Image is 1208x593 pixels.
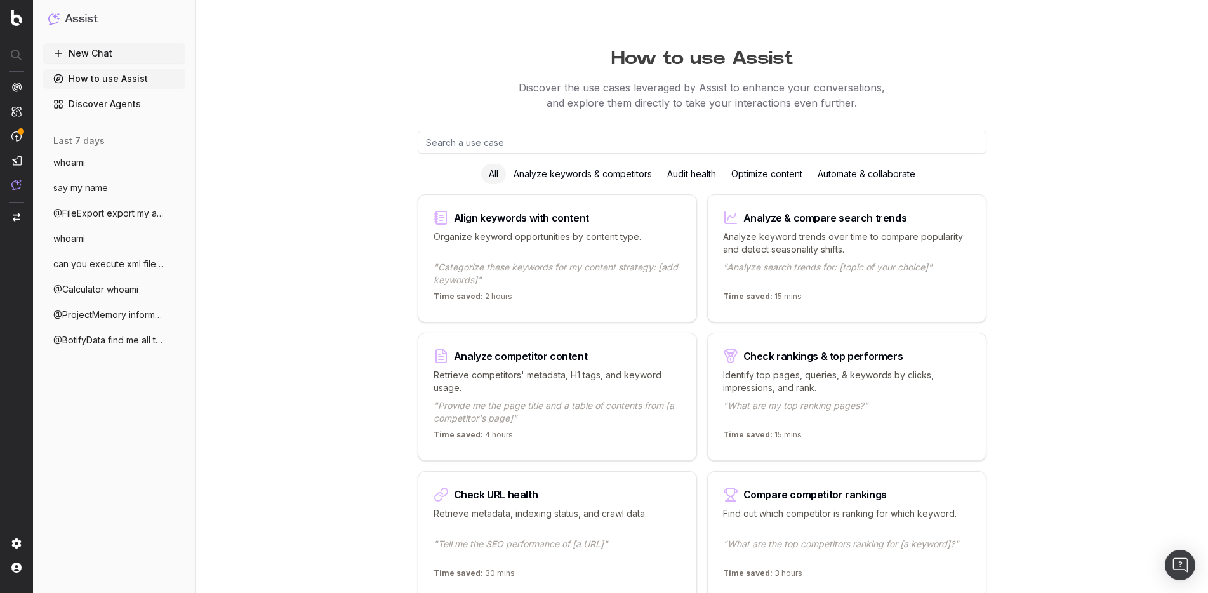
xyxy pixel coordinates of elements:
[723,538,971,563] p: "What are the top competitors ranking for [a keyword]?"
[481,164,506,184] div: All
[723,430,773,439] span: Time saved:
[434,261,681,286] p: "Categorize these keywords for my content strategy: [add keywords]"
[43,203,185,223] button: @FileExport export my account informatio
[506,164,660,184] div: Analyze keywords & competitors
[43,254,185,274] button: can you execute xml files ?
[454,213,589,223] div: Align keywords with content
[43,43,185,63] button: New Chat
[723,568,802,583] p: 3 hours
[48,10,180,28] button: Assist
[11,538,22,549] img: Setting
[65,10,98,28] h1: Assist
[434,430,483,439] span: Time saved:
[660,164,724,184] div: Audit health
[11,156,22,166] img: Studio
[434,507,681,533] p: Retrieve metadata, indexing status, and crawl data.
[743,213,907,223] div: Analyze & compare search trends
[434,430,513,445] p: 4 hours
[215,41,1190,70] h1: How to use Assist
[43,152,185,173] button: whoami
[723,230,971,256] p: Analyze keyword trends over time to compare popularity and detect seasonality shifts.
[11,180,22,190] img: Assist
[43,178,185,198] button: say my name
[434,369,681,394] p: Retrieve competitors' metadata, H1 tags, and keyword usage.
[723,399,971,425] p: "What are my top ranking pages?"
[53,334,165,347] span: @BotifyData find me all the analyses don
[43,279,185,300] button: @Calculator whoami
[48,13,60,25] img: Assist
[11,106,22,117] img: Intelligence
[434,538,681,563] p: "Tell me the SEO performance of [a URL]"
[11,131,22,142] img: Activation
[53,232,85,245] span: whoami
[810,164,923,184] div: Automate & collaborate
[43,305,185,325] button: @ProjectMemory information about project
[723,291,773,301] span: Time saved:
[53,182,108,194] span: say my name
[53,156,85,169] span: whoami
[434,568,515,583] p: 30 mins
[723,369,971,394] p: Identify top pages, queries, & keywords by clicks, impressions, and rank.
[434,291,483,301] span: Time saved:
[743,351,903,361] div: Check rankings & top performers
[11,563,22,573] img: My account
[43,94,185,114] a: Discover Agents
[723,261,971,286] p: "Analyze search trends for: [topic of your choice]"
[43,69,185,89] a: How to use Assist
[11,82,22,92] img: Analytics
[434,230,681,256] p: Organize keyword opportunities by content type.
[418,131,986,154] input: Search a use case
[454,351,588,361] div: Analyze competitor content
[723,291,802,307] p: 15 mins
[53,283,138,296] span: @Calculator whoami
[53,258,165,270] span: can you execute xml files ?
[1165,550,1195,580] div: Open Intercom Messenger
[743,490,887,500] div: Compare competitor rankings
[13,213,20,222] img: Switch project
[434,568,483,578] span: Time saved:
[53,309,165,321] span: @ProjectMemory information about project
[434,291,512,307] p: 2 hours
[11,10,22,26] img: Botify logo
[43,229,185,249] button: whoami
[215,80,1190,110] p: Discover the use cases leveraged by Assist to enhance your conversations, and explore them direct...
[723,568,773,578] span: Time saved:
[53,207,165,220] span: @FileExport export my account informatio
[43,330,185,350] button: @BotifyData find me all the analyses don
[724,164,810,184] div: Optimize content
[723,507,971,533] p: Find out which competitor is ranking for which keyword.
[53,135,105,147] span: last 7 days
[434,399,681,425] p: "Provide me the page title and a table of contents from [a competitor's page]"
[454,490,538,500] div: Check URL health
[723,430,802,445] p: 15 mins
